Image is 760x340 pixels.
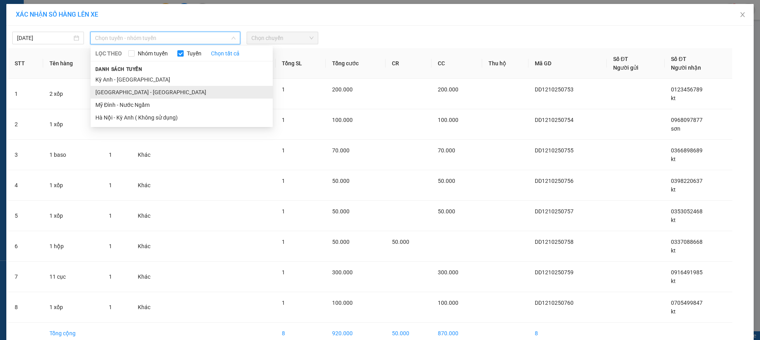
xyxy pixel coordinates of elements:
span: 70.000 [332,147,350,154]
td: 1 xốp [43,109,102,140]
td: 3 [8,140,43,170]
td: 1 xốp [43,170,102,201]
span: 0705499847 [671,300,703,306]
span: 200.000 [332,86,353,93]
th: CC [431,48,482,79]
th: Mã GD [528,48,607,79]
td: 7 [8,262,43,292]
td: 1 xốp [43,201,102,231]
td: 1 hộp [43,231,102,262]
span: 0337088668 [671,239,703,245]
span: 1 [282,300,285,306]
span: 1 [109,274,112,280]
span: kt [671,95,676,101]
span: Số ĐT [671,56,686,62]
span: kt [671,278,676,284]
td: 1 baso [43,140,102,170]
span: 1 [282,239,285,245]
span: Tuyến [184,49,205,58]
span: 1 [282,208,285,215]
span: 1 [282,269,285,275]
input: 12/10/2025 [17,34,72,42]
td: 2 [8,109,43,140]
span: 50.000 [332,239,350,245]
span: 1 [282,178,285,184]
span: kt [671,186,676,193]
span: 1 [282,117,285,123]
span: 50.000 [332,208,350,215]
span: 0398220637 [671,178,703,184]
span: DD1210250760 [535,300,574,306]
span: 0366898689 [671,147,703,154]
th: Thu hộ [482,48,528,79]
span: XÁC NHẬN SỐ HÀNG LÊN XE [16,11,98,18]
span: LỌC THEO [95,49,122,58]
td: Khác [131,201,170,231]
th: Tổng SL [275,48,326,79]
span: down [231,36,236,40]
th: CR [386,48,431,79]
span: 1 [109,243,112,249]
span: DD1210250757 [535,208,574,215]
span: sơn [671,125,680,132]
span: Nhóm tuyến [135,49,171,58]
td: Khác [131,231,170,262]
span: 300.000 [332,269,353,275]
th: Tên hàng [43,48,102,79]
span: 50.000 [392,239,409,245]
td: Khác [131,170,170,201]
li: Kỳ Anh - [GEOGRAPHIC_DATA] [91,73,273,86]
span: DD1210250759 [535,269,574,275]
span: close [739,11,746,18]
span: 200.000 [438,86,458,93]
span: Người nhận [671,65,701,71]
li: Mỹ Đình - Nước Ngầm [91,99,273,111]
td: 11 cục [43,262,102,292]
span: Danh sách tuyến [91,66,147,73]
span: 100.000 [438,117,458,123]
span: 0353052468 [671,208,703,215]
span: 70.000 [438,147,455,154]
td: 1 xốp [43,292,102,323]
td: 8 [8,292,43,323]
span: 100.000 [332,117,353,123]
span: 0123456789 [671,86,703,93]
span: DD1210250754 [535,117,574,123]
span: DD1210250758 [535,239,574,245]
span: DD1210250755 [535,147,574,154]
li: Hà Nội - Kỳ Anh ( Không sử dụng) [91,111,273,124]
span: kt [671,217,676,223]
td: Khác [131,262,170,292]
span: Người gửi [613,65,638,71]
span: kt [671,247,676,254]
a: Chọn tất cả [211,49,239,58]
span: 50.000 [332,178,350,184]
span: 0916491985 [671,269,703,275]
td: Khác [131,140,170,170]
span: 1 [282,86,285,93]
td: Khác [131,292,170,323]
td: 4 [8,170,43,201]
span: 50.000 [438,178,455,184]
th: STT [8,48,43,79]
span: 100.000 [332,300,353,306]
span: DD1210250753 [535,86,574,93]
span: 0968097877 [671,117,703,123]
button: Close [731,4,754,26]
li: [GEOGRAPHIC_DATA] - [GEOGRAPHIC_DATA] [91,86,273,99]
span: 1 [109,182,112,188]
td: 1 [8,79,43,109]
span: 1 [109,152,112,158]
span: 1 [282,147,285,154]
span: 1 [109,213,112,219]
th: Tổng cước [326,48,386,79]
span: kt [671,156,676,162]
td: 5 [8,201,43,231]
span: Số ĐT [613,56,628,62]
td: 2 xốp [43,79,102,109]
span: DD1210250756 [535,178,574,184]
td: 6 [8,231,43,262]
span: 300.000 [438,269,458,275]
span: 50.000 [438,208,455,215]
span: Chọn chuyến [251,32,313,44]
